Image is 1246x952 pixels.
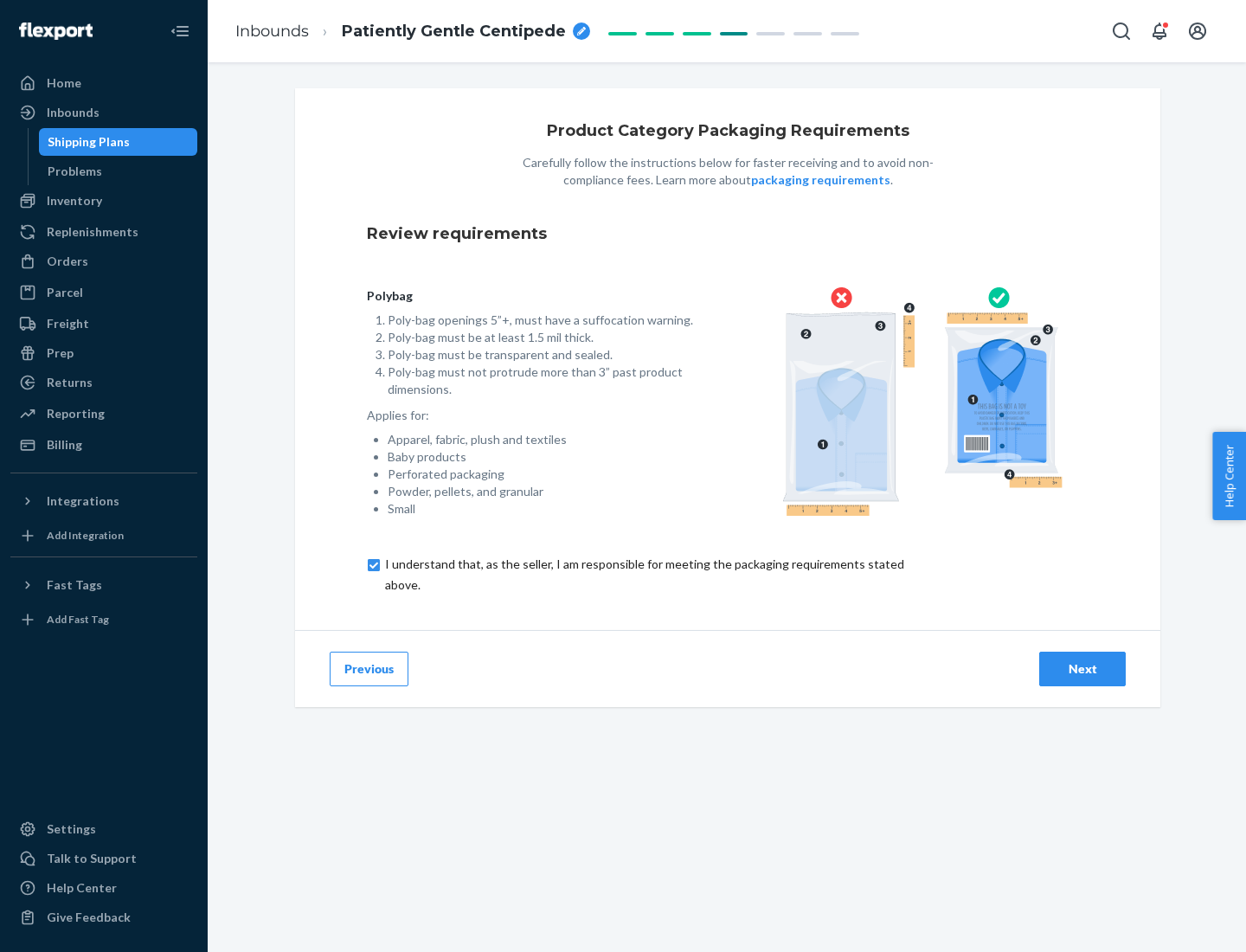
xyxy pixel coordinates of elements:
li: Poly-bag must be transparent and sealed. [388,346,700,363]
div: Inbounds [47,104,100,121]
a: Parcel [10,279,197,306]
div: Give Feedback [47,909,131,926]
li: Baby products [388,448,700,466]
button: Open Search Box [1104,14,1139,48]
ol: breadcrumbs [222,6,604,57]
button: Next [1039,652,1126,686]
div: Prep [47,344,74,362]
a: Settings [10,815,197,843]
button: Integrations [10,487,197,515]
a: Returns [10,369,197,396]
button: Help Center [1212,432,1246,520]
a: Inbounds [10,99,197,126]
div: Billing [47,436,82,453]
div: Next [1054,660,1111,678]
h1: Product Category Packaging Requirements [547,123,909,140]
span: Patiently Gentle Centipede [342,21,566,43]
div: Integrations [47,492,119,510]
button: Open account menu [1180,14,1215,48]
a: Add Fast Tag [10,606,197,634]
a: Inbounds [235,22,309,41]
img: Flexport logo [19,23,93,40]
a: Billing [10,431,197,459]
p: Polybag [367,287,700,305]
button: Fast Tags [10,571,197,599]
button: Close Navigation [163,14,197,48]
div: Freight [47,315,89,332]
div: Reporting [47,405,105,422]
a: Help Center [10,874,197,902]
div: Add Fast Tag [47,612,109,627]
li: Poly-bag must not protrude more than 3” past product dimensions. [388,363,700,398]
a: Reporting [10,400,197,428]
div: Review requirements [367,209,1089,260]
div: Settings [47,820,96,838]
button: packaging requirements [751,171,890,189]
a: Home [10,69,197,97]
a: Prep [10,339,197,367]
button: Give Feedback [10,904,197,931]
a: Add Integration [10,522,197,550]
div: Fast Tags [47,576,102,594]
a: Talk to Support [10,845,197,872]
a: Shipping Plans [39,128,198,156]
img: polybag.ac92ac876edd07edd96c1eaacd328395.png [782,287,1063,516]
div: Problems [48,163,102,180]
div: Orders [47,253,88,270]
a: Problems [39,158,198,185]
div: Help Center [47,879,117,897]
button: Previous [330,652,408,686]
li: Powder, pellets, and granular [388,483,700,500]
a: Orders [10,248,197,275]
li: Perforated packaging [388,466,700,483]
li: Poly-bag openings 5”+, must have a suffocation warning. [388,312,700,329]
div: Replenishments [47,223,138,241]
li: Small [388,500,700,518]
a: Inventory [10,187,197,215]
div: Home [47,74,81,92]
p: Applies for: [367,407,700,424]
div: Inventory [47,192,102,209]
div: Returns [47,374,93,391]
button: Open notifications [1142,14,1177,48]
li: Poly-bag must be at least 1.5 mil thick. [388,329,700,346]
p: Carefully follow the instructions below for faster receiving and to avoid non-compliance fees. Le... [503,154,953,189]
div: Shipping Plans [48,133,130,151]
div: Talk to Support [47,850,137,867]
li: Apparel, fabric, plush and textiles [388,431,700,448]
a: Freight [10,310,197,338]
div: Parcel [47,284,83,301]
div: Add Integration [47,528,124,543]
a: Replenishments [10,218,197,246]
